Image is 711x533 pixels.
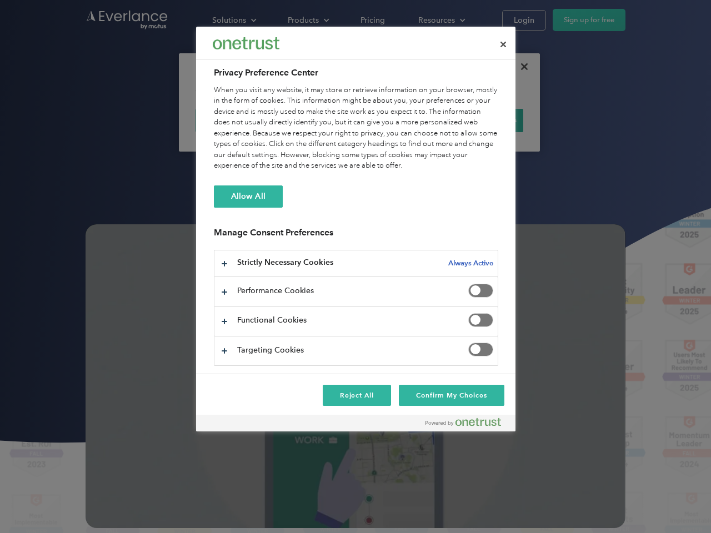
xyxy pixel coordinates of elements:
[214,185,283,208] button: Allow All
[82,66,138,89] input: Submit
[425,418,501,426] img: Powered by OneTrust Opens in a new Tab
[196,27,515,431] div: Preference center
[214,66,498,79] h2: Privacy Preference Center
[399,385,504,406] button: Confirm My Choices
[213,37,279,49] img: Everlance
[196,27,515,431] div: Privacy Preference Center
[214,85,498,172] div: When you visit any website, it may store or retrieve information on your browser, mostly in the f...
[213,32,279,54] div: Everlance
[323,385,392,406] button: Reject All
[425,418,510,431] a: Powered by OneTrust Opens in a new Tab
[491,32,515,57] button: Close
[214,227,498,244] h3: Manage Consent Preferences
